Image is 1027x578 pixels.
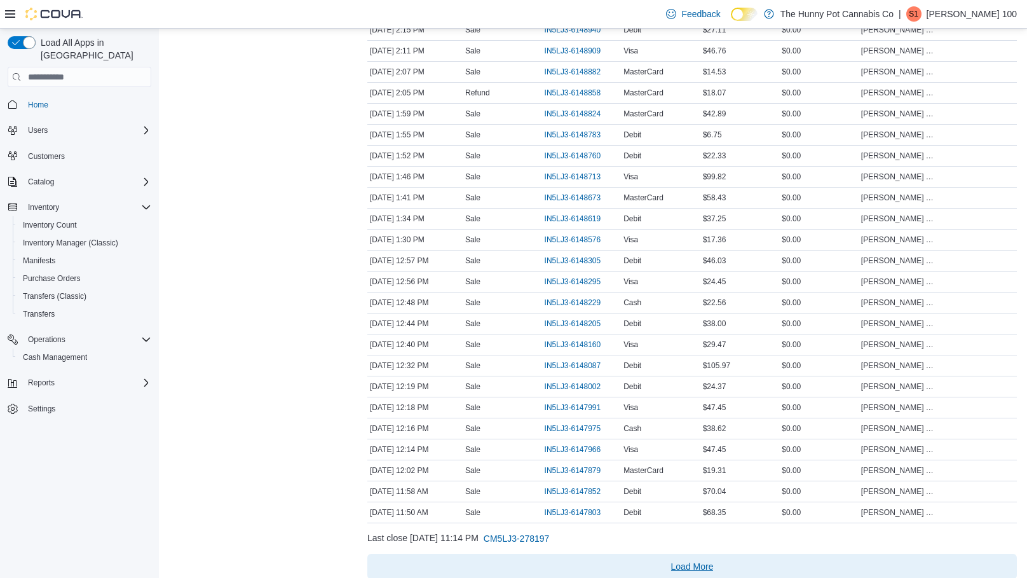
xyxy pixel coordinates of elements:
span: Debit [623,382,641,392]
span: Inventory Count [18,217,151,233]
button: Operations [3,331,156,348]
span: Transfers (Classic) [23,291,86,301]
span: [PERSON_NAME] 100 [861,46,935,56]
span: Users [23,123,151,138]
p: The Hunny Pot Cannabis Co [780,6,894,22]
div: [DATE] 12:19 PM [367,379,463,394]
div: $0.00 [779,358,859,373]
p: Sale [465,298,480,308]
button: Catalog [3,173,156,191]
p: Sale [465,423,480,434]
span: Dark Mode [731,21,731,22]
span: [PERSON_NAME] 100 [861,109,935,119]
a: Inventory Manager (Classic) [18,235,123,251]
span: [PERSON_NAME] 100 [861,25,935,35]
p: Sale [465,403,480,413]
span: $47.45 [703,403,726,413]
p: Sale [465,444,480,455]
button: Reports [23,375,60,390]
span: $24.45 [703,277,726,287]
div: [DATE] 1:34 PM [367,211,463,226]
span: [PERSON_NAME] 100 [861,319,935,329]
span: [PERSON_NAME] [PERSON_NAME] [861,486,935,497]
button: Settings [3,399,156,418]
div: Last close [DATE] 11:14 PM [367,526,1017,551]
span: IN5LJ3-6148305 [545,256,601,266]
span: S1 [909,6,918,22]
span: $58.43 [703,193,726,203]
button: IN5LJ3-6147803 [545,505,614,520]
button: IN5LJ3-6147966 [545,442,614,457]
p: | [899,6,901,22]
span: [PERSON_NAME] [PERSON_NAME] [861,444,935,455]
span: $22.56 [703,298,726,308]
span: Debit [623,361,641,371]
div: $0.00 [779,85,859,100]
div: [DATE] 11:50 AM [367,505,463,520]
span: IN5LJ3-6148760 [545,151,601,161]
button: IN5LJ3-6148882 [545,64,614,79]
button: Reports [3,374,156,392]
p: Sale [465,214,480,224]
div: $0.00 [779,379,859,394]
button: Inventory Manager (Classic) [13,234,156,252]
span: [PERSON_NAME] 100 [861,193,935,203]
div: $0.00 [779,484,859,499]
span: CM5LJ3-278197 [484,532,550,545]
span: $14.53 [703,67,726,77]
span: IN5LJ3-6148002 [545,382,601,392]
span: $6.75 [703,130,722,140]
p: Sale [465,67,480,77]
div: $0.00 [779,43,859,58]
div: [DATE] 12:16 PM [367,421,463,436]
span: Inventory [23,200,151,215]
nav: Complex example [8,90,151,451]
p: Sale [465,486,480,497]
p: Sale [465,25,480,35]
button: IN5LJ3-6147879 [545,463,614,478]
span: [PERSON_NAME] 100 [861,298,935,308]
span: Cash Management [18,350,151,365]
div: [DATE] 12:14 PM [367,442,463,457]
span: $17.36 [703,235,726,245]
div: $0.00 [779,505,859,520]
p: Sale [465,507,480,518]
div: $0.00 [779,295,859,310]
span: MasterCard [623,88,663,98]
span: $46.03 [703,256,726,266]
span: IN5LJ3-6148673 [545,193,601,203]
button: CM5LJ3-278197 [479,526,555,551]
p: Refund [465,88,490,98]
span: Inventory [28,202,59,212]
div: $0.00 [779,127,859,142]
span: Settings [28,404,55,414]
span: Reports [28,378,55,388]
div: [DATE] 12:02 PM [367,463,463,478]
div: $0.00 [779,232,859,247]
span: [PERSON_NAME] 100 [861,277,935,287]
button: Inventory [23,200,64,215]
div: $0.00 [779,463,859,478]
div: [DATE] 12:18 PM [367,400,463,415]
div: [DATE] 2:11 PM [367,43,463,58]
span: $105.97 [703,361,730,371]
div: $0.00 [779,169,859,184]
div: $0.00 [779,106,859,121]
p: Sale [465,151,480,161]
span: Transfers [18,306,151,322]
span: Operations [23,332,151,347]
div: [DATE] 2:05 PM [367,85,463,100]
span: Home [23,96,151,112]
span: Debit [623,319,641,329]
button: IN5LJ3-6148619 [545,211,614,226]
button: IN5LJ3-6148295 [545,274,614,289]
span: IN5LJ3-6147991 [545,403,601,413]
span: Feedback [681,8,720,20]
button: IN5LJ3-6148305 [545,253,614,268]
span: IN5LJ3-6148824 [545,109,601,119]
span: $19.31 [703,465,726,476]
div: [DATE] 12:56 PM [367,274,463,289]
button: IN5LJ3-6148909 [545,43,614,58]
span: Manifests [23,256,55,266]
div: [DATE] 1:52 PM [367,148,463,163]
